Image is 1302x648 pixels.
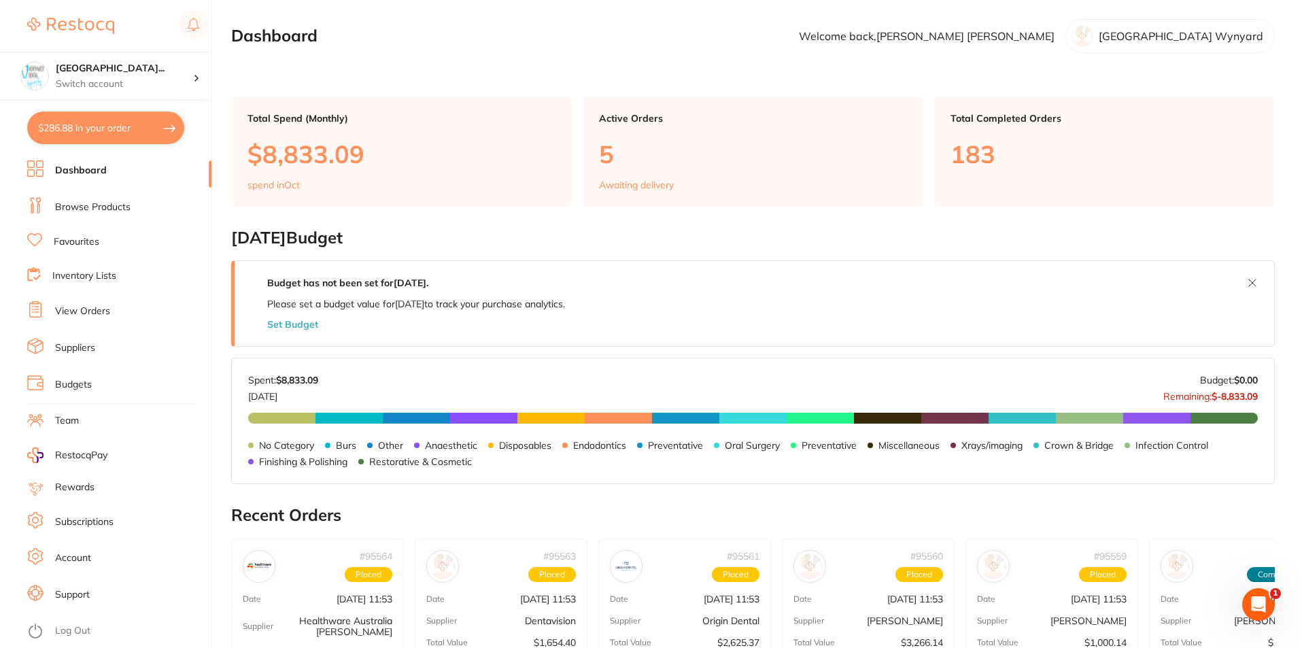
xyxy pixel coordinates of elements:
p: Dentavision [525,615,576,626]
p: # 95563 [543,551,576,562]
p: $1,654.40 [534,637,576,648]
img: Healthware Australia Ridley [246,553,272,579]
img: Origin Dental [613,553,639,579]
p: Switch account [56,78,193,91]
p: [PERSON_NAME] [867,615,943,626]
p: Xrays/imaging [961,440,1023,451]
p: $1,000.14 [1084,637,1127,648]
p: [PERSON_NAME] [1050,615,1127,626]
button: $286.88 in your order [27,112,184,144]
img: Adam Dental [980,553,1006,579]
p: Date [977,594,995,604]
p: Spent: [248,375,318,386]
p: Please set a budget value for [DATE] to track your purchase analytics. [267,299,565,309]
p: Remaining: [1163,386,1258,402]
a: Log Out [55,624,90,638]
img: Henry Schein Halas [1164,553,1190,579]
p: [DATE] 11:53 [520,594,576,604]
span: Placed [528,567,576,582]
p: Date [1161,594,1179,604]
p: Supplier [426,616,457,626]
a: Team [55,414,79,428]
h2: [DATE] Budget [231,228,1275,248]
p: # 95564 [360,551,392,562]
p: Disposables [499,440,551,451]
p: Awaiting delivery [599,180,674,190]
p: Other [378,440,403,451]
p: Origin Dental [702,615,759,626]
p: Oral Surgery [725,440,780,451]
h2: Recent Orders [231,506,1275,525]
strong: $8,833.09 [276,374,318,386]
a: Active Orders5Awaiting delivery [583,97,923,207]
p: Total Value [793,638,835,647]
a: RestocqPay [27,447,107,463]
strong: $0.00 [1234,374,1258,386]
a: Browse Products [55,201,131,214]
img: Restocq Logo [27,18,114,34]
a: Account [55,551,91,565]
p: Total Value [977,638,1018,647]
p: Supplier [610,616,640,626]
p: Active Orders [599,113,907,124]
p: [DATE] [248,386,318,402]
h4: North West Dental Wynyard [56,62,193,75]
p: Restorative & Cosmetic [369,456,472,467]
span: Placed [895,567,943,582]
p: $8,833.09 [247,140,555,168]
p: # 95561 [727,551,759,562]
p: $2,625.37 [717,637,759,648]
h2: Dashboard [231,27,318,46]
img: RestocqPay [27,447,44,463]
p: Total Value [1161,638,1202,647]
a: Budgets [55,378,92,392]
p: Anaesthetic [425,440,477,451]
p: Date [426,594,445,604]
a: Favourites [54,235,99,249]
p: 183 [950,140,1258,168]
p: Infection Control [1135,440,1208,451]
p: 5 [599,140,907,168]
button: Log Out [27,621,207,643]
p: Supplier [1161,616,1191,626]
p: Total Spend (Monthly) [247,113,555,124]
p: Miscellaneous [878,440,940,451]
iframe: Intercom live chat [1242,588,1275,621]
span: Placed [345,567,392,582]
p: Date [610,594,628,604]
p: Budget: [1200,375,1258,386]
p: Crown & Bridge [1044,440,1114,451]
a: Dashboard [55,164,107,177]
p: Preventative [802,440,857,451]
span: 1 [1270,588,1281,599]
a: Subscriptions [55,515,114,529]
p: Total Completed Orders [950,113,1258,124]
p: [DATE] 11:53 [1071,594,1127,604]
a: Rewards [55,481,95,494]
p: Endodontics [573,440,626,451]
p: Welcome back, [PERSON_NAME] [PERSON_NAME] [799,30,1055,42]
span: Placed [1079,567,1127,582]
p: Finishing & Polishing [259,456,347,467]
a: View Orders [55,305,110,318]
p: Date [243,594,261,604]
img: Henry Schein Halas [797,553,823,579]
p: No Category [259,440,314,451]
strong: Budget has not been set for [DATE] . [267,277,428,289]
p: Supplier [243,621,273,631]
p: [DATE] 11:53 [337,594,392,604]
strong: $-8,833.09 [1212,390,1258,403]
span: Placed [712,567,759,582]
p: Healthware Australia [PERSON_NAME] [273,615,392,637]
span: RestocqPay [55,449,107,462]
a: Inventory Lists [52,269,116,283]
p: Total Value [610,638,651,647]
a: Total Completed Orders183 [934,97,1275,207]
p: $3,266.14 [901,637,943,648]
p: # 95560 [910,551,943,562]
img: North West Dental Wynyard [21,63,48,90]
p: [DATE] 11:53 [887,594,943,604]
img: Dentavision [430,553,456,579]
p: Burs [336,440,356,451]
a: Support [55,588,90,602]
